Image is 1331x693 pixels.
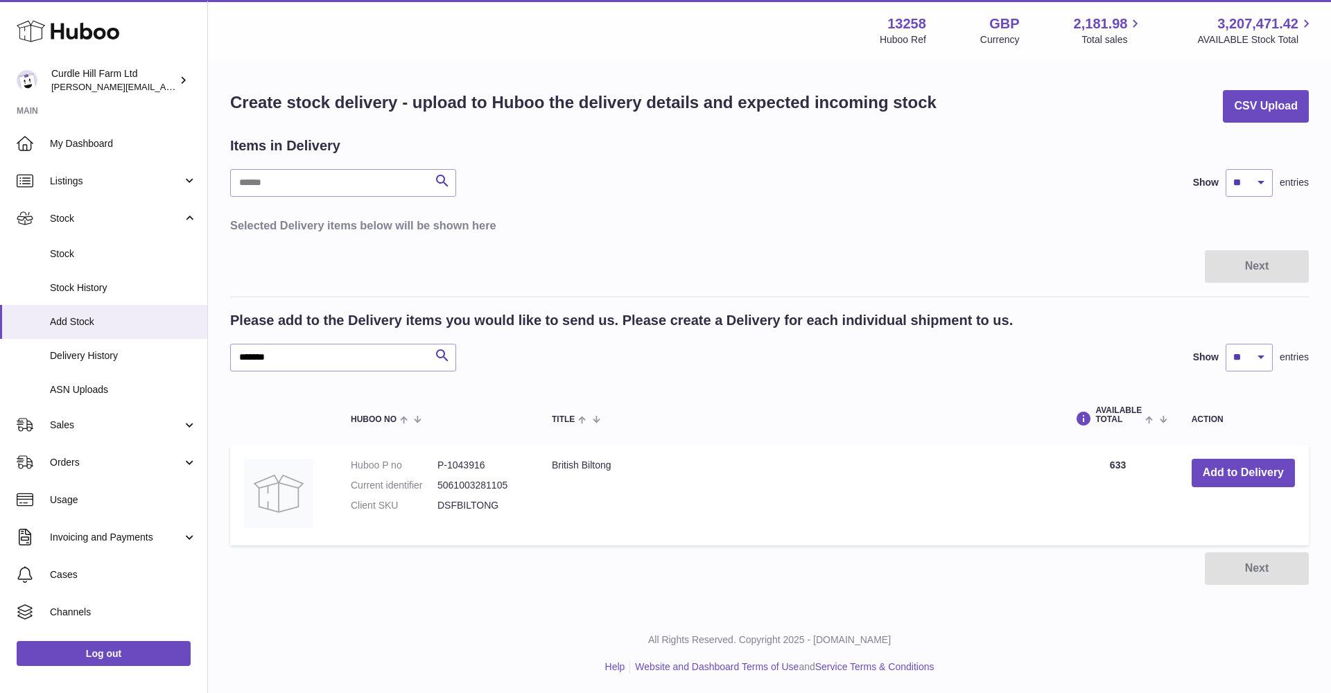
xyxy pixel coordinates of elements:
[1095,406,1142,424] span: AVAILABLE Total
[1081,33,1143,46] span: Total sales
[50,531,182,544] span: Invoicing and Payments
[1197,33,1314,46] span: AVAILABLE Stock Total
[351,415,397,424] span: Huboo no
[1192,415,1295,424] div: Action
[50,568,197,581] span: Cases
[1058,445,1177,545] td: 633
[538,445,1058,545] td: British Biltong
[437,499,524,512] dd: DSFBILTONG
[230,218,1309,233] h3: Selected Delivery items below will be shown here
[351,479,437,492] dt: Current identifier
[1193,176,1219,189] label: Show
[17,641,191,666] a: Log out
[980,33,1020,46] div: Currency
[50,137,197,150] span: My Dashboard
[230,91,937,114] h1: Create stock delivery - upload to Huboo the delivery details and expected incoming stock
[635,661,799,672] a: Website and Dashboard Terms of Use
[887,15,926,33] strong: 13258
[230,311,1013,330] h2: Please add to the Delivery items you would like to send us. Please create a Delivery for each ind...
[51,81,278,92] span: [PERSON_NAME][EMAIL_ADDRESS][DOMAIN_NAME]
[1197,15,1314,46] a: 3,207,471.42 AVAILABLE Stock Total
[244,459,313,528] img: British Biltong
[50,493,197,507] span: Usage
[51,67,176,94] div: Curdle Hill Farm Ltd
[1217,15,1298,33] span: 3,207,471.42
[1280,176,1309,189] span: entries
[351,459,437,472] dt: Huboo P no
[50,175,182,188] span: Listings
[50,606,197,619] span: Channels
[1193,351,1219,364] label: Show
[50,383,197,396] span: ASN Uploads
[50,456,182,469] span: Orders
[50,315,197,328] span: Add Stock
[351,499,437,512] dt: Client SKU
[50,419,182,432] span: Sales
[989,15,1019,33] strong: GBP
[50,247,197,261] span: Stock
[1192,459,1295,487] button: Add to Delivery
[17,70,37,91] img: charlotte@diddlysquatfarmshop.com
[1074,15,1128,33] span: 2,181.98
[605,661,625,672] a: Help
[437,459,524,472] dd: P-1043916
[50,281,197,295] span: Stock History
[437,479,524,492] dd: 5061003281105
[50,212,182,225] span: Stock
[50,349,197,362] span: Delivery History
[1280,351,1309,364] span: entries
[1074,15,1144,46] a: 2,181.98 Total sales
[815,661,934,672] a: Service Terms & Conditions
[880,33,926,46] div: Huboo Ref
[219,633,1320,647] p: All Rights Reserved. Copyright 2025 - [DOMAIN_NAME]
[552,415,575,424] span: Title
[230,137,340,155] h2: Items in Delivery
[1223,90,1309,123] button: CSV Upload
[630,660,934,674] li: and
